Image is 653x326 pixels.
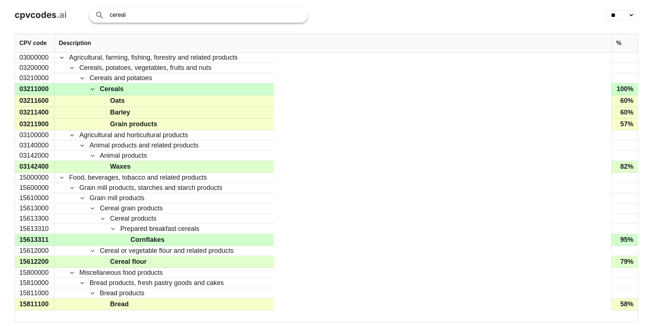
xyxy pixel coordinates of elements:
[15,95,54,106] div: 03211600
[90,194,144,203] span: Grain mill products
[15,246,54,256] div: 15612000
[15,214,54,224] div: 15613300
[15,140,54,150] div: 03140000
[612,234,638,246] div: 95%
[79,131,188,140] span: Agricultural and horticultural products
[612,256,638,267] div: 79%
[15,278,54,288] div: 15810000
[110,107,130,118] span: Barley
[15,203,54,213] div: 15613000
[110,8,301,22] input: Search products or services...
[100,84,124,94] span: Cereals
[69,173,207,182] span: Food, beverages, tobacco and related products
[110,95,125,106] span: Oats
[15,173,54,183] div: 15000000
[15,10,67,20] a: cpvcodes.ai
[612,83,638,95] div: 100%
[59,40,91,46] span: Description
[612,95,638,106] div: 60%
[90,278,224,288] span: Bread products, fresh pastry goods and cakes
[15,53,54,63] div: 03000000
[100,151,147,160] span: Animal products
[15,299,54,310] div: 15811100
[79,183,222,192] span: Grain mill products, starches and starch products
[100,246,234,255] span: Cereal or vegetable flour and related products
[100,204,163,213] span: Cereal grain products
[110,299,129,310] span: Bread
[15,130,54,140] div: 03100000
[56,10,67,20] span: .ai
[612,119,638,130] div: 57%
[79,268,163,277] span: Miscellaneous food products
[110,161,131,172] span: Waxes
[15,63,54,73] div: 03200000
[15,268,54,278] div: 15800000
[110,214,156,223] span: Cereal products
[15,161,54,172] div: 03142400
[15,73,54,83] div: 03210000
[90,141,199,150] span: Animal products and related products
[100,289,144,298] span: Bread products
[15,256,54,267] div: 15612200
[15,193,54,203] div: 15610000
[69,53,238,62] span: Agricultural, farming, fishing, forestry and related products
[120,224,199,233] span: Prepared breakfast cereals
[15,234,54,246] div: 15613311
[79,63,211,72] span: Cereals, potatoes, vegetables, fruits and nuts
[15,119,54,130] div: 03211900
[612,107,638,118] div: 60%
[15,183,54,193] div: 15600000
[110,256,147,267] span: Cereal flour
[19,40,47,46] span: CPV code
[15,288,54,298] div: 15811000
[15,224,54,234] div: 15613310
[15,83,54,95] div: 03211000
[110,119,157,130] span: Grain products
[15,107,54,118] div: 03211400
[131,235,165,245] span: Cornflakes
[612,161,638,172] div: 82%
[612,299,638,310] div: 58%
[616,40,622,46] span: %
[15,10,56,20] span: cpvcodes
[90,74,152,83] span: Cereals and potatoes
[15,151,54,161] div: 03142000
